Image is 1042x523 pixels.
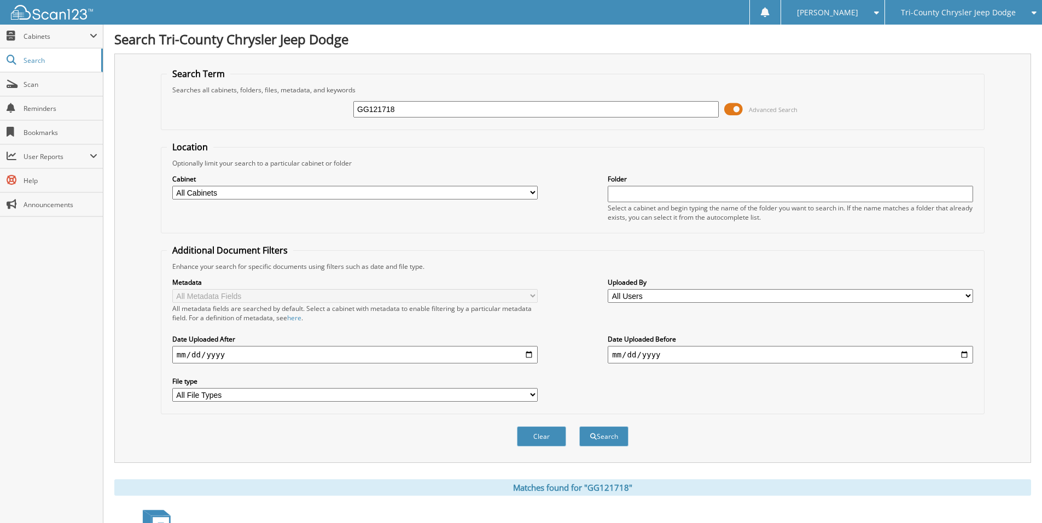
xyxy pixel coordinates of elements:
[167,141,213,153] legend: Location
[172,304,538,322] div: All metadata fields are searched by default. Select a cabinet with metadata to enable filtering b...
[167,85,979,95] div: Searches all cabinets, folders, files, metadata, and keywords
[24,32,90,41] span: Cabinets
[11,5,93,20] img: scan123-logo-white.svg
[167,68,230,80] legend: Search Term
[517,426,566,446] button: Clear
[172,346,538,363] input: start
[172,278,538,287] label: Metadata
[608,278,973,287] label: Uploaded By
[167,244,293,256] legend: Additional Document Filters
[24,152,90,161] span: User Reports
[797,9,858,16] span: [PERSON_NAME]
[579,426,628,446] button: Search
[24,80,97,89] span: Scan
[24,176,97,185] span: Help
[608,334,973,344] label: Date Uploaded Before
[172,174,538,184] label: Cabinet
[901,9,1016,16] span: Tri-County Chrysler Jeep Dodge
[172,377,538,386] label: File type
[24,104,97,113] span: Reminders
[167,158,979,168] div: Optionally limit your search to a particular cabinet or folder
[172,334,538,344] label: Date Uploaded After
[114,479,1031,496] div: Matches found for "GG121718"
[114,30,1031,48] h1: Search Tri-County Chrysler Jeep Dodge
[24,128,97,137] span: Bookmarks
[167,262,979,271] div: Enhance your search for specific documents using filters such as date and file type.
[608,203,973,222] div: Select a cabinet and begin typing the name of the folder you want to search in. If the name match...
[608,346,973,363] input: end
[24,56,96,65] span: Search
[287,313,301,322] a: here
[608,174,973,184] label: Folder
[24,200,97,209] span: Announcements
[749,105,797,114] span: Advanced Search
